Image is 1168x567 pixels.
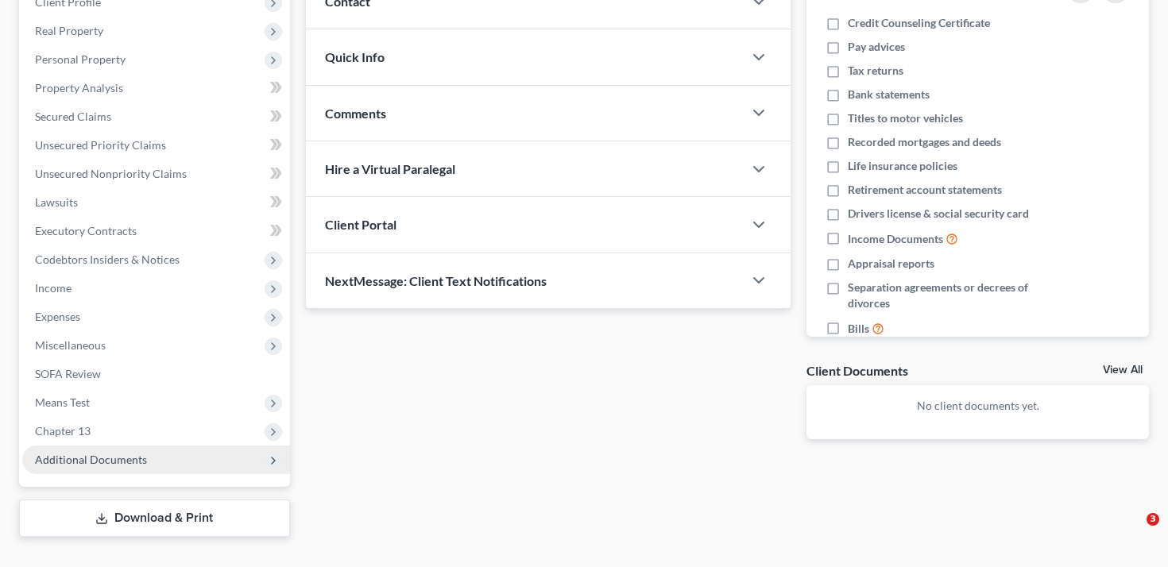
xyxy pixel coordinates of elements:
[22,102,290,131] a: Secured Claims
[35,310,80,323] span: Expenses
[325,106,386,121] span: Comments
[1114,513,1152,551] iframe: Intercom live chat
[35,138,166,152] span: Unsecured Priority Claims
[325,273,547,288] span: NextMessage: Client Text Notifications
[848,134,1001,150] span: Recorded mortgages and deeds
[848,15,990,31] span: Credit Counseling Certificate
[22,131,290,160] a: Unsecured Priority Claims
[848,280,1050,311] span: Separation agreements or decrees of divorces
[848,321,869,337] span: Bills
[848,231,943,247] span: Income Documents
[35,110,111,123] span: Secured Claims
[35,167,187,180] span: Unsecured Nonpriority Claims
[1147,513,1159,526] span: 3
[848,256,934,272] span: Appraisal reports
[35,338,106,352] span: Miscellaneous
[35,253,180,266] span: Codebtors Insiders & Notices
[848,63,903,79] span: Tax returns
[35,367,101,380] span: SOFA Review
[848,39,905,55] span: Pay advices
[848,87,930,102] span: Bank statements
[22,160,290,188] a: Unsecured Nonpriority Claims
[325,217,396,232] span: Client Portal
[35,224,137,237] span: Executory Contracts
[848,182,1002,198] span: Retirement account statements
[35,453,147,466] span: Additional Documents
[35,195,78,209] span: Lawsuits
[35,52,126,66] span: Personal Property
[22,360,290,388] a: SOFA Review
[22,188,290,217] a: Lawsuits
[848,110,963,126] span: Titles to motor vehicles
[819,398,1136,414] p: No client documents yet.
[22,217,290,245] a: Executory Contracts
[1103,364,1143,376] a: View All
[35,281,72,295] span: Income
[848,158,957,174] span: Life insurance policies
[848,206,1029,222] span: Drivers license & social security card
[35,81,123,94] span: Property Analysis
[325,161,455,176] span: Hire a Virtual Paralegal
[35,24,103,37] span: Real Property
[22,74,290,102] a: Property Analysis
[806,362,908,379] div: Client Documents
[325,49,385,64] span: Quick Info
[35,395,90,409] span: Means Test
[35,424,91,438] span: Chapter 13
[19,499,290,537] a: Download & Print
